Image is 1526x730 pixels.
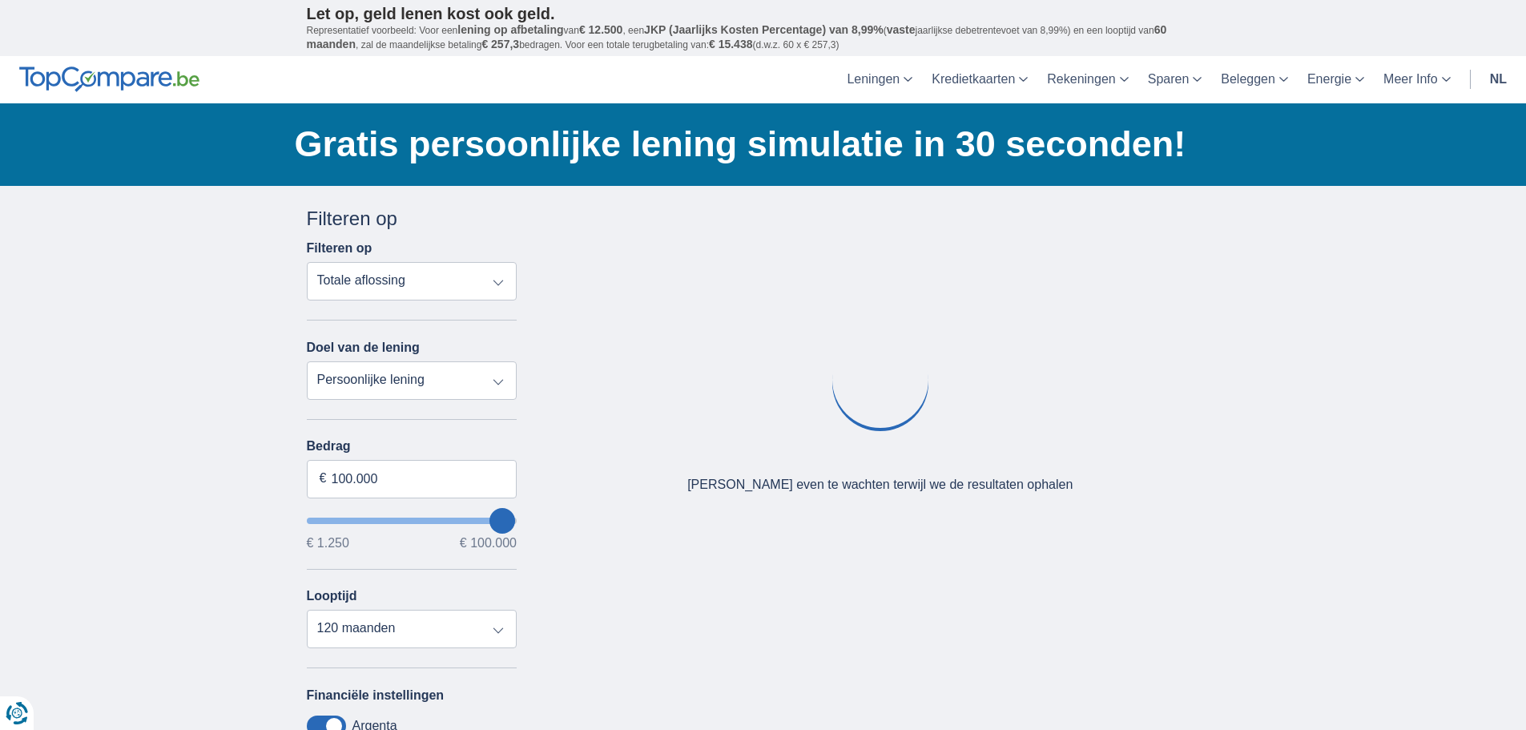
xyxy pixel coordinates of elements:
span: € [320,470,327,488]
a: Energie [1298,56,1374,103]
a: Meer Info [1374,56,1460,103]
label: Looptijd [307,589,357,603]
span: lening op afbetaling [457,23,563,36]
span: € 1.250 [307,537,349,550]
label: Financiële instellingen [307,688,445,703]
p: Representatief voorbeeld: Voor een van , een ( jaarlijkse debetrentevoet van 8,99%) en een loopti... [307,23,1220,52]
input: wantToBorrow [307,518,517,524]
img: TopCompare [19,67,199,92]
span: vaste [887,23,916,36]
span: JKP (Jaarlijks Kosten Percentage) van 8,99% [644,23,884,36]
a: Leningen [837,56,922,103]
label: Bedrag [307,439,517,454]
p: Let op, geld lenen kost ook geld. [307,4,1220,23]
h1: Gratis persoonlijke lening simulatie in 30 seconden! [295,119,1220,169]
div: Filteren op [307,205,517,232]
span: € 100.000 [460,537,517,550]
a: Rekeningen [1037,56,1137,103]
span: € 15.438 [709,38,753,50]
span: 60 maanden [307,23,1167,50]
label: Doel van de lening [307,341,420,355]
div: [PERSON_NAME] even te wachten terwijl we de resultaten ophalen [687,476,1073,494]
a: Kredietkaarten [922,56,1037,103]
a: Sparen [1138,56,1212,103]
span: € 257,3 [481,38,519,50]
label: Filteren op [307,241,372,256]
span: € 12.500 [579,23,623,36]
a: nl [1480,56,1516,103]
a: Beleggen [1211,56,1298,103]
